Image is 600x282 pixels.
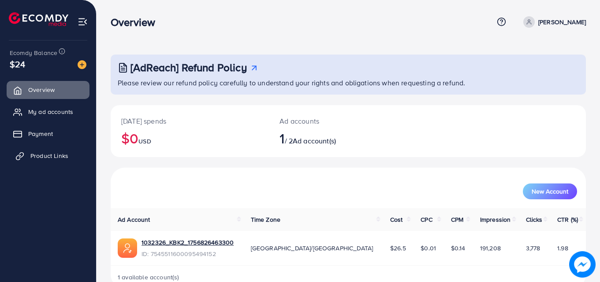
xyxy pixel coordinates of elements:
[390,215,403,224] span: Cost
[293,136,336,146] span: Ad account(s)
[78,17,88,27] img: menu
[7,125,89,143] a: Payment
[480,215,511,224] span: Impression
[451,244,466,253] span: $0.14
[78,60,86,69] img: image
[557,244,568,253] span: 1.98
[142,249,234,258] span: ID: 7545511600095494152
[142,238,234,247] a: 1032326_KBK2_1756826463300
[121,130,258,146] h2: $0
[532,188,568,194] span: New Account
[28,107,73,116] span: My ad accounts
[118,215,150,224] span: Ad Account
[421,215,432,224] span: CPC
[28,129,53,138] span: Payment
[251,244,373,253] span: [GEOGRAPHIC_DATA]/[GEOGRAPHIC_DATA]
[10,58,25,70] span: $24
[421,244,436,253] span: $0.01
[480,244,501,253] span: 191,208
[7,81,89,99] a: Overview
[130,61,247,74] h3: [AdReach] Refund Policy
[526,244,540,253] span: 3,778
[118,273,179,282] span: 1 available account(s)
[520,16,586,28] a: [PERSON_NAME]
[390,244,406,253] span: $26.5
[523,183,577,199] button: New Account
[538,17,586,27] p: [PERSON_NAME]
[9,12,68,26] img: logo
[451,215,463,224] span: CPM
[526,215,543,224] span: Clicks
[280,128,284,148] span: 1
[557,215,578,224] span: CTR (%)
[118,77,581,88] p: Please review our refund policy carefully to understand your rights and obligations when requesti...
[138,137,151,146] span: USD
[30,151,68,160] span: Product Links
[111,16,162,29] h3: Overview
[569,251,596,278] img: image
[121,116,258,126] p: [DATE] spends
[280,130,377,146] h2: / 2
[10,48,57,57] span: Ecomdy Balance
[28,85,55,94] span: Overview
[118,238,137,258] img: ic-ads-acc.e4c84228.svg
[7,147,89,165] a: Product Links
[7,103,89,121] a: My ad accounts
[280,116,377,126] p: Ad accounts
[251,215,280,224] span: Time Zone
